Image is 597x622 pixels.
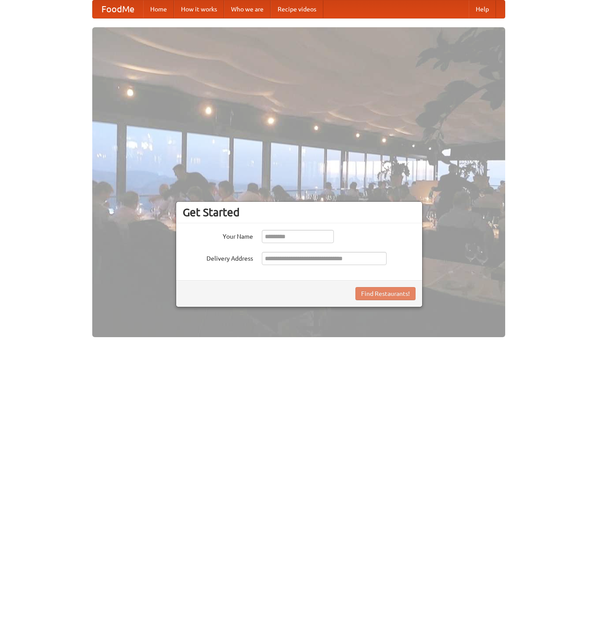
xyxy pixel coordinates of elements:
[93,0,143,18] a: FoodMe
[143,0,174,18] a: Home
[224,0,271,18] a: Who we are
[183,252,253,263] label: Delivery Address
[183,206,416,219] h3: Get Started
[271,0,323,18] a: Recipe videos
[355,287,416,300] button: Find Restaurants!
[174,0,224,18] a: How it works
[183,230,253,241] label: Your Name
[469,0,496,18] a: Help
